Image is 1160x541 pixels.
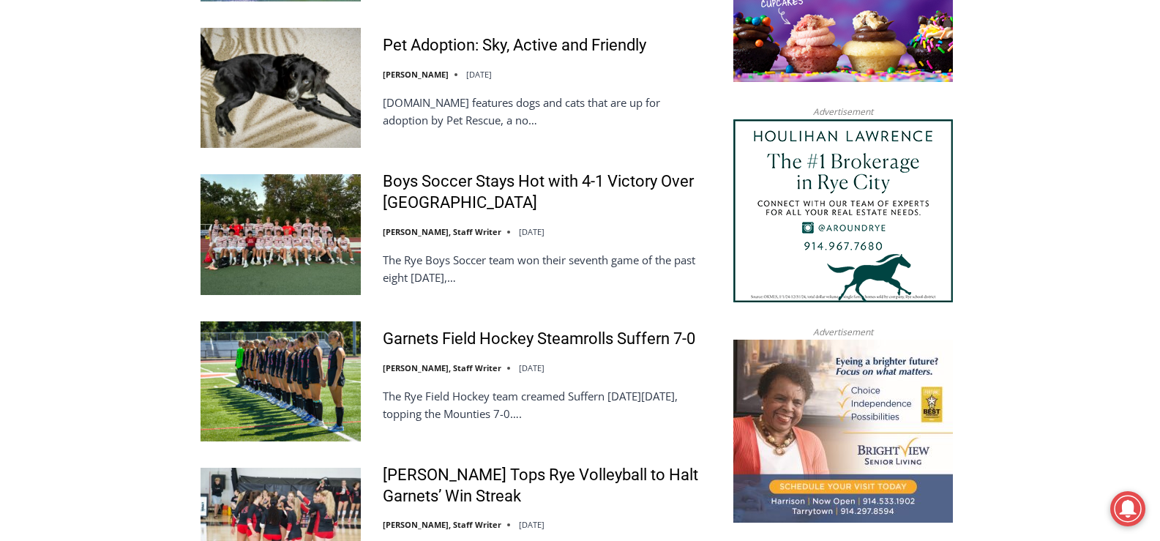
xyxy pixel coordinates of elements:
[383,69,449,80] a: [PERSON_NAME]
[370,1,692,142] div: "We would have speakers with experience in local journalism speak to us about their experiences a...
[201,28,361,148] img: Pet Adoption: Sky, Active and Friendly
[383,465,704,507] a: [PERSON_NAME] Tops Rye Volleyball to Halt Garnets’ Win Streak
[383,35,646,56] a: Pet Adoption: Sky, Active and Friendly
[164,124,168,138] div: /
[383,94,704,129] p: [DOMAIN_NAME] features dogs and cats that are up for adoption by Pet Rescue, a no…
[1,146,219,182] a: [PERSON_NAME] Read Sanctuary Fall Fest: [DATE]
[12,147,195,181] h4: [PERSON_NAME] Read Sanctuary Fall Fest: [DATE]
[383,329,695,350] a: Garnets Field Hockey Steamrolls Suffern 7-0
[519,226,545,237] time: [DATE]
[798,325,888,339] span: Advertisement
[154,43,209,120] div: Face Painting
[383,251,704,286] p: The Rye Boys Soccer team won their seventh game of the past eight [DATE],…
[171,124,178,138] div: 6
[383,226,501,237] a: [PERSON_NAME], Staff Writer
[383,362,501,373] a: [PERSON_NAME], Staff Writer
[733,340,953,523] img: Brightview Senior Living
[466,69,492,80] time: [DATE]
[383,519,501,530] a: [PERSON_NAME], Staff Writer
[154,124,160,138] div: 3
[201,321,361,441] img: Garnets Field Hockey Steamrolls Suffern 7-0
[733,119,953,302] img: Houlihan Lawrence The #1 Brokerage in Rye City
[519,519,545,530] time: [DATE]
[201,174,361,294] img: Boys Soccer Stays Hot with 4-1 Victory Over Eastchester
[519,362,545,373] time: [DATE]
[352,142,709,182] a: Intern @ [DOMAIN_NAME]
[383,146,678,179] span: Intern @ [DOMAIN_NAME]
[383,171,704,213] a: Boys Soccer Stays Hot with 4-1 Victory Over [GEOGRAPHIC_DATA]
[383,387,704,422] p: The Rye Field Hockey team creamed Suffern [DATE][DATE], topping the Mounties 7-0….
[798,105,888,119] span: Advertisement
